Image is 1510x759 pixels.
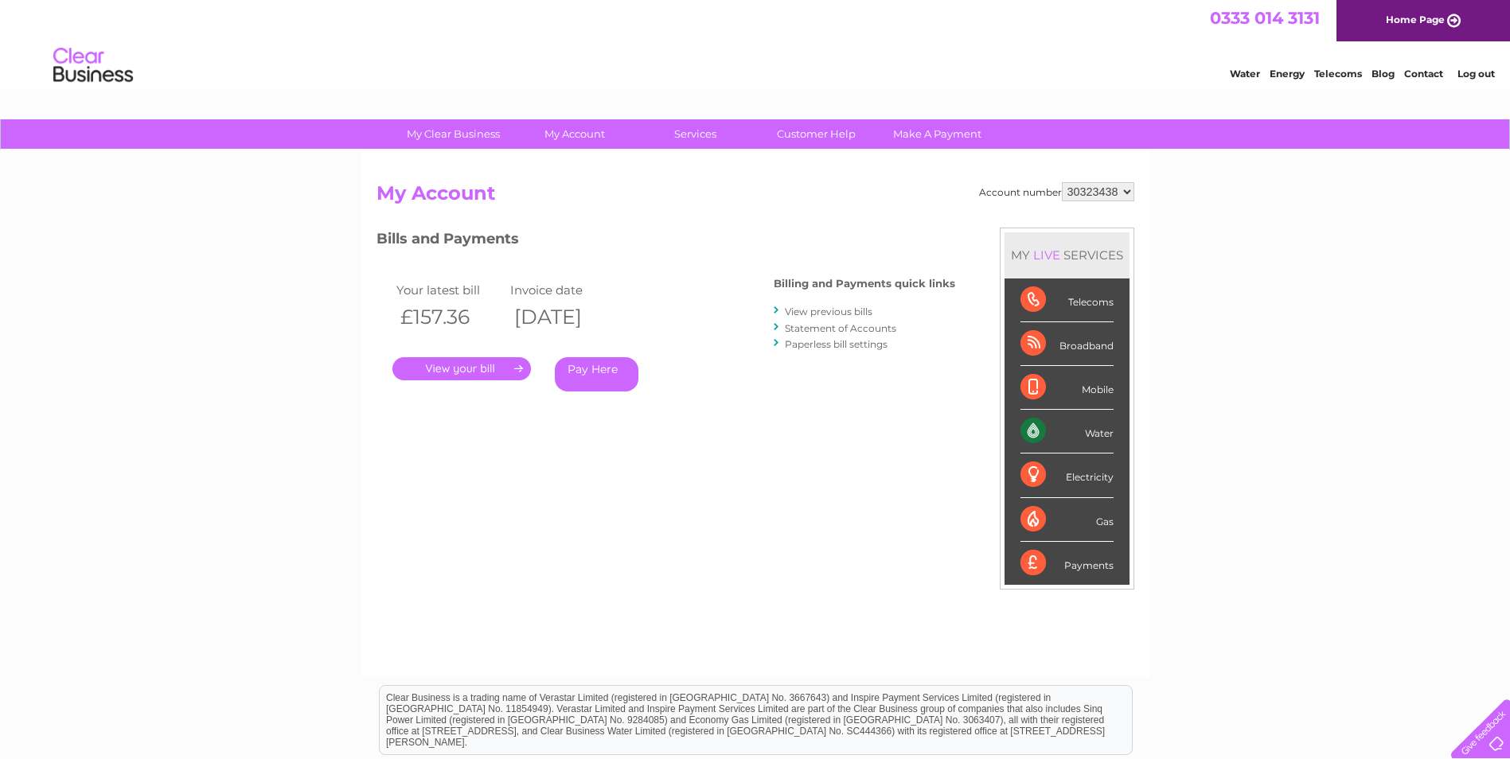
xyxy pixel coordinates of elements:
[1230,68,1260,80] a: Water
[1270,68,1305,80] a: Energy
[53,41,134,90] img: logo.png
[1020,322,1114,366] div: Broadband
[392,357,531,380] a: .
[751,119,882,149] a: Customer Help
[506,301,621,333] th: [DATE]
[1210,8,1320,28] a: 0333 014 3131
[1020,278,1114,322] div: Telecoms
[555,357,638,391] a: Pay Here
[872,119,1003,149] a: Make A Payment
[1314,68,1362,80] a: Telecoms
[630,119,761,149] a: Services
[388,119,519,149] a: My Clear Business
[509,119,640,149] a: My Account
[1030,247,1063,263] div: LIVE
[380,9,1132,77] div: Clear Business is a trading name of Verastar Limited (registered in [GEOGRAPHIC_DATA] No. 3667643...
[1020,453,1114,497] div: Electricity
[785,322,896,334] a: Statement of Accounts
[1371,68,1395,80] a: Blog
[1020,542,1114,585] div: Payments
[1020,498,1114,542] div: Gas
[1005,232,1130,278] div: MY SERVICES
[785,306,872,317] a: View previous bills
[377,182,1134,212] h2: My Account
[785,338,888,350] a: Paperless bill settings
[1457,68,1495,80] a: Log out
[1020,366,1114,410] div: Mobile
[392,301,507,333] th: £157.36
[1020,410,1114,453] div: Water
[774,278,955,290] h4: Billing and Payments quick links
[1404,68,1443,80] a: Contact
[979,182,1134,201] div: Account number
[377,228,955,255] h3: Bills and Payments
[506,279,621,301] td: Invoice date
[392,279,507,301] td: Your latest bill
